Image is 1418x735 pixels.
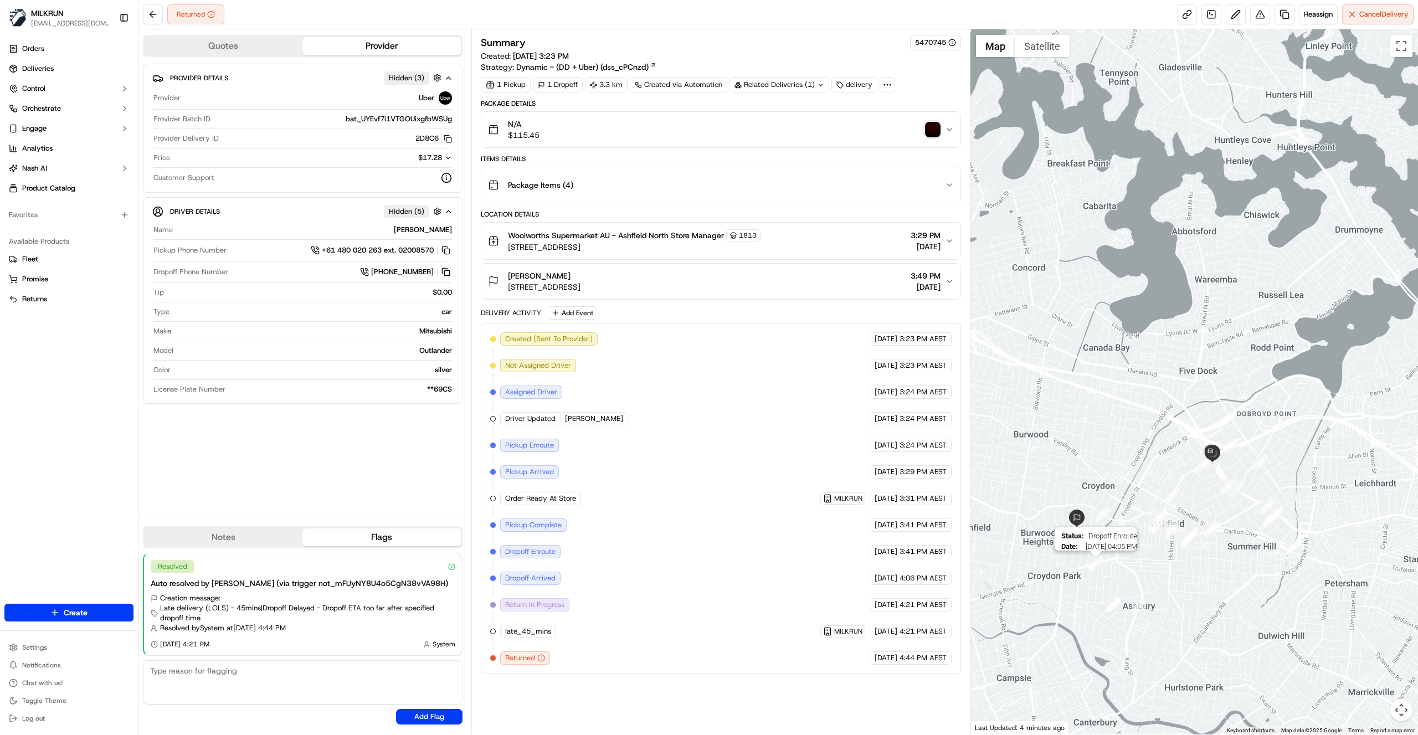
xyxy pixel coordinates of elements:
span: Analytics [22,143,53,153]
button: CancelDelivery [1342,4,1414,24]
div: 35 [1221,479,1236,494]
div: 2 [1253,455,1268,470]
span: Hidden ( 5 ) [389,207,424,217]
button: Notifications [4,657,133,673]
a: +61 480 020 263 ext. 02008570 [311,244,452,256]
button: MILKRUNMILKRUN[EMAIL_ADDRESS][DOMAIN_NAME] [4,4,115,31]
a: Open this area in Google Maps (opens a new window) [973,720,1010,734]
span: [DATE] 04:05 PM [1082,542,1137,551]
button: Quotes [144,37,302,55]
span: Model [153,346,173,356]
button: Add Event [548,306,597,320]
span: [DATE] [875,467,897,477]
span: Return In Progress [505,600,564,610]
button: 5470745 [915,38,956,48]
button: Reassign [1299,4,1338,24]
span: [PERSON_NAME] [565,414,623,424]
span: Reassign [1304,9,1333,19]
span: Date : [1061,542,1077,551]
button: [EMAIL_ADDRESS][DOMAIN_NAME] [31,19,110,28]
span: [DATE] [875,626,897,636]
a: Deliveries [4,60,133,78]
span: [DATE] [875,440,897,450]
div: 27 [1184,527,1199,542]
span: [DATE] 4:21 PM [160,640,209,649]
span: Dropoff Enroute [1088,532,1137,540]
span: Settings [22,643,47,652]
a: Product Catalog [4,179,133,197]
span: MILKRUN [834,627,862,636]
span: [DATE] [875,520,897,530]
span: Orchestrate [22,104,61,114]
span: Control [22,84,45,94]
div: Package Details [481,99,961,108]
button: Provider DetailsHidden (3) [152,69,453,87]
div: 12 [1165,525,1180,539]
button: Settings [4,640,133,655]
img: MILKRUN [9,9,27,27]
span: [DATE] [911,281,941,292]
span: Map data ©2025 Google [1281,727,1342,733]
span: [PERSON_NAME] [508,270,571,281]
span: Provider Delivery ID [153,133,219,143]
button: Log out [4,711,133,726]
div: 28 [1181,531,1196,546]
button: Orchestrate [4,100,133,117]
button: Show satellite imagery [1015,35,1070,57]
span: 3:24 PM AEST [900,440,947,450]
span: Engage [22,124,47,133]
span: Type [153,307,169,317]
button: Promise [4,270,133,288]
button: Toggle fullscreen view [1390,35,1412,57]
div: 17 [1106,598,1121,612]
div: 6 [1203,453,1217,467]
span: Status : [1061,532,1083,540]
button: Provider [302,37,461,55]
span: 4:06 PM AEST [900,573,947,583]
button: Hidden (5) [384,204,444,218]
span: Chat with us! [22,679,63,687]
div: Location Details [481,210,961,219]
button: Returned [167,4,224,24]
button: Add Flag [396,709,463,724]
div: [PERSON_NAME] [177,225,452,235]
img: uber-new-logo.jpeg [439,91,452,105]
span: [PHONE_NUMBER] [371,267,434,277]
span: 4:21 PM AEST [900,600,947,610]
a: [PHONE_NUMBER] [360,266,452,278]
span: [DATE] [875,653,897,663]
a: Fleet [9,254,129,264]
span: Pickup Arrived [505,467,554,477]
div: Favorites [4,206,133,224]
span: [DATE] [875,361,897,371]
span: License Plate Number [153,384,225,394]
button: Fleet [4,250,133,268]
span: Created (Sent To Provider) [505,334,593,344]
div: 31 [1265,511,1280,526]
span: Orders [22,44,44,54]
div: Related Deliveries (1) [729,77,829,92]
a: Promise [9,274,129,284]
div: 8 [1165,487,1180,502]
div: 10 [1152,518,1166,533]
div: 34 [1260,499,1275,513]
button: Map camera controls [1390,699,1412,721]
span: Provider Batch ID [153,114,210,124]
a: Terms (opens in new tab) [1348,727,1364,733]
button: Engage [4,120,133,137]
div: 15 [1132,599,1146,613]
div: 1 Dropoff [533,77,583,92]
div: 3.3 km [585,77,628,92]
div: 26 [1165,520,1180,534]
div: 13 [1153,510,1167,525]
h3: Summary [481,38,526,48]
div: Resolved [151,560,194,573]
span: Name [153,225,173,235]
button: Returns [4,290,133,308]
div: 30 [1286,541,1300,555]
div: 3 [1223,438,1237,453]
div: 1 [1227,482,1242,496]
